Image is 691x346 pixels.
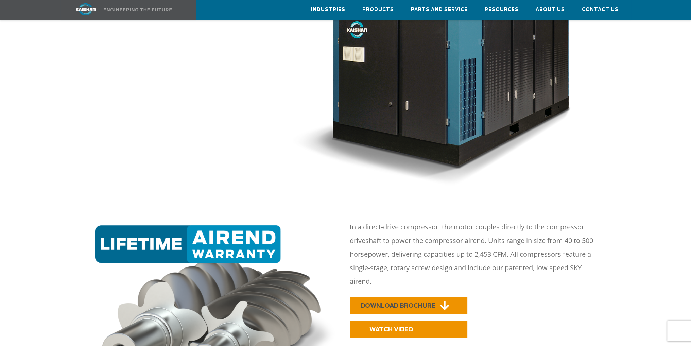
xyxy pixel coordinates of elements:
[362,6,394,14] span: Products
[536,0,565,19] a: About Us
[411,6,468,14] span: Parts and Service
[311,6,345,14] span: Industries
[485,0,519,19] a: Resources
[311,0,345,19] a: Industries
[350,321,467,338] a: WATCH VIDEO
[582,0,619,19] a: Contact Us
[350,220,604,288] p: In a direct-drive compressor, the motor couples directly to the compressor driveshaft to power th...
[350,297,467,314] a: DOWNLOAD BROCHURE
[582,6,619,14] span: Contact Us
[369,327,413,332] span: WATCH VIDEO
[60,3,111,15] img: kaishan logo
[411,0,468,19] a: Parts and Service
[536,6,565,14] span: About Us
[362,0,394,19] a: Products
[361,303,435,309] span: DOWNLOAD BROCHURE
[485,6,519,14] span: Resources
[104,8,172,11] img: Engineering the future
